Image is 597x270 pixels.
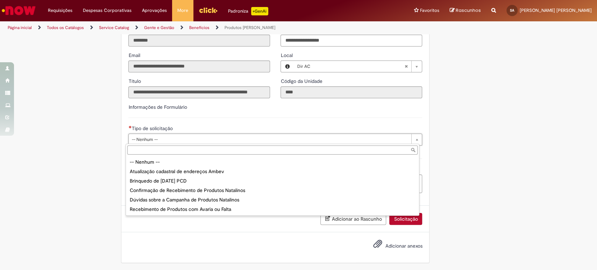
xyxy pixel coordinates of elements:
div: -- Nenhum -- [127,157,418,167]
ul: Tipo de solicitação [126,156,419,215]
div: Recebimento de Produtos com Avaria ou Falta [127,205,418,214]
div: Dúvidas sobre a Campanha de Produtos Natalinos [127,195,418,205]
div: Atualização cadastral de endereços Ambev [127,167,418,176]
div: Confirmação de Recebimento de Produtos Natalinos [127,186,418,195]
div: Brinquedo de [DATE] PCD [127,176,418,186]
